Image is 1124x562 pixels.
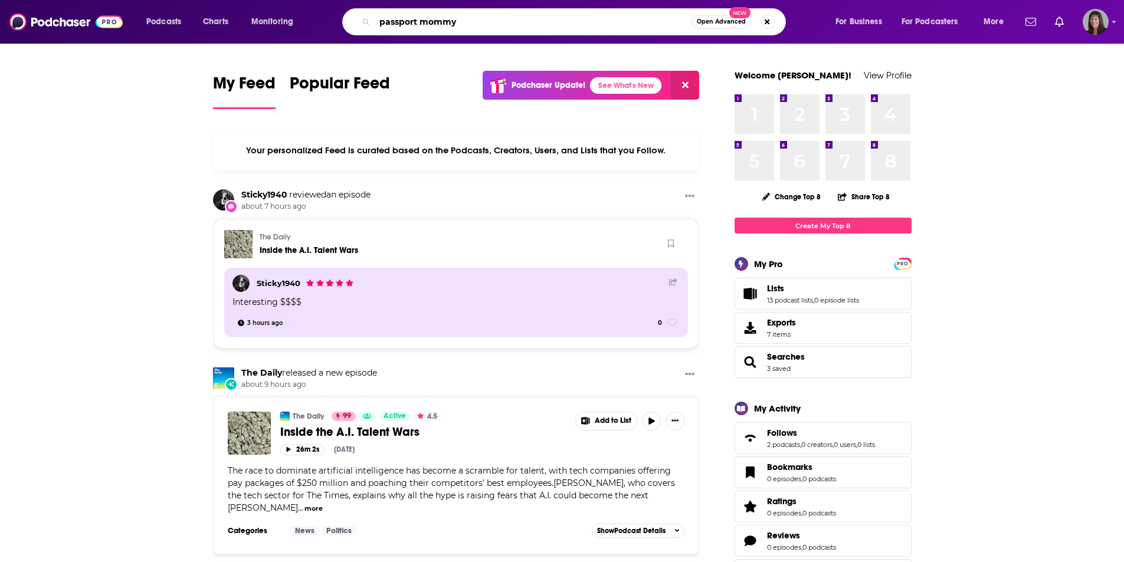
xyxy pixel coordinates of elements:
a: 0 podcasts [802,509,836,517]
button: 4.5 [414,412,441,421]
button: open menu [975,12,1018,31]
h3: released a new episode [241,367,377,379]
img: Inside the A.I. Talent Wars [224,230,253,258]
a: Popular Feed [290,73,390,109]
a: 0 episode lists [814,296,859,304]
a: Reviews [739,533,762,549]
a: 3 saved [767,364,791,373]
button: ShowPodcast Details [592,524,685,538]
a: Inside the A.I. Talent Wars [280,425,567,439]
span: about 7 hours ago [241,202,371,212]
button: Change Top 8 [755,189,828,204]
a: Bookmarks [739,464,762,481]
span: More [984,14,1004,30]
a: 0 episodes [767,543,801,551]
span: PRO [896,259,910,268]
a: 0 episodes [767,509,801,517]
a: The Daily [241,367,282,378]
a: Politics [322,526,356,535]
a: Searches [739,354,762,370]
img: Sticky1940 [213,189,234,211]
span: Reviews [735,525,912,557]
span: My Feed [213,73,276,100]
div: Search podcasts, credits, & more... [353,8,797,35]
a: Show notifications dropdown [1021,12,1041,32]
a: Follows [739,430,762,446]
button: Show profile menu [1083,9,1109,35]
span: 99 [343,410,351,422]
button: Show More Button [680,189,699,204]
a: Sticky1940 [232,275,250,292]
span: reviewed [289,189,326,200]
div: My Pro [754,258,783,270]
span: Exports [767,317,796,328]
a: See What's New [590,77,661,94]
span: The race to dominate artificial intelligence has become a scramble for talent, with tech companie... [228,465,675,513]
span: ... [298,502,303,513]
a: Create My Top 8 [735,218,912,234]
a: Bookmarks [767,462,836,472]
span: For Business [835,14,882,30]
span: Follows [767,428,797,438]
div: [DATE] [334,445,355,453]
span: Inside the A.I. Talent Wars [280,425,420,439]
div: an episode [241,189,371,201]
a: My Feed [213,73,276,109]
button: Open AdvancedNew [692,15,751,29]
p: Podchaser Update! [512,80,585,90]
a: 0 podcasts [802,543,836,551]
a: Sticky1940 [241,189,287,200]
a: Ratings [739,498,762,515]
span: For Podcasters [902,14,958,30]
span: , [800,441,801,449]
span: Reviews [767,530,800,541]
a: Exports [735,312,912,344]
div: New Review [225,200,238,213]
span: Lists [735,278,912,310]
span: Charts [203,14,228,30]
a: 0 podcasts [802,475,836,483]
span: , [801,509,802,517]
a: 0 creators [801,441,833,449]
input: Search podcasts, credits, & more... [375,12,692,31]
div: My Activity [754,403,801,414]
span: 3 hours ago [247,317,283,329]
a: The Daily [280,412,290,421]
a: 99 [332,412,356,421]
a: 2 podcasts [767,441,800,449]
span: Searches [735,346,912,378]
button: Show More Button [666,412,684,430]
a: View Profile [864,70,912,81]
div: Interesting $$$$ [232,295,681,308]
a: Show notifications dropdown [1050,12,1069,32]
span: Active [384,410,406,422]
img: Podchaser - Follow, Share and Rate Podcasts [9,11,123,33]
span: New [729,7,751,18]
a: Lists [739,285,762,302]
span: Lists [767,283,784,294]
span: , [801,475,802,483]
button: Show More Button [680,367,699,382]
div: Your personalized Feed is curated based on the Podcasts, Creators, Users, and Lists that you Follow. [213,130,700,170]
span: 0 [658,318,662,328]
div: Sticky1940's Rating: 5 out of 5 [305,276,354,290]
a: The Daily [293,412,324,421]
span: Open Advanced [697,19,746,25]
span: Exports [739,320,762,336]
a: Share Button [669,278,677,287]
a: 0 users [834,441,856,449]
a: Sticky1940 [257,278,300,288]
a: News [290,526,319,535]
span: Ratings [767,496,797,507]
a: Follows [767,428,875,438]
div: New Episode [225,378,238,391]
span: Bookmarks [767,462,812,472]
a: Inside the A.I. Talent Wars [228,412,271,455]
a: Active [379,412,411,421]
button: 26m 2s [280,444,325,455]
a: Searches [767,351,805,362]
a: Reviews [767,530,836,541]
